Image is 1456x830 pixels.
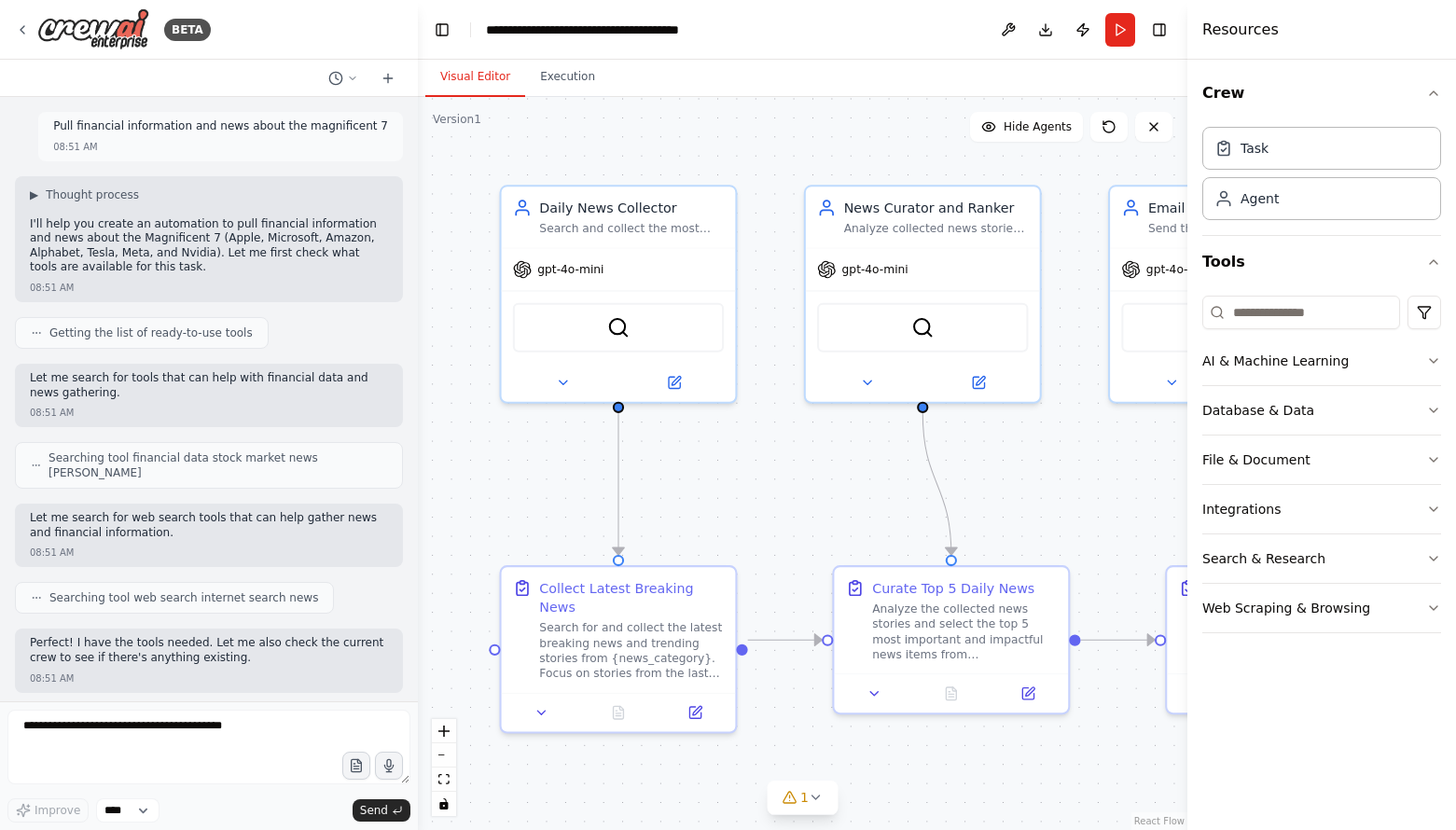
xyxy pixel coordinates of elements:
[53,119,388,134] p: Pull financial information and news about the magnificent 7
[1108,185,1346,404] div: Email DispatcherSend the daily news briefing via email to {recipient_email} with proper formattin...
[30,511,388,540] p: Let me search for web search tools that can help gather news and financial information.
[844,221,1029,236] div: Analyze collected news stories, rank them by importance and relevance, and select the top 5 most ...
[1202,500,1281,519] div: Integrations
[30,671,74,685] div: 08:51 AM
[1148,199,1333,217] div: Email Dispatcher
[924,371,1032,394] button: Open in side panel
[1202,599,1370,617] div: Web Scraping & Browsing
[1202,337,1441,385] button: AI & Machine Learning
[321,67,366,90] button: Switch to previous chat
[500,565,738,733] div: Collect Latest Breaking NewsSearch for and collect the latest breaking news and trending stories ...
[49,325,253,340] span: Getting the list of ready-to-use tools
[911,316,934,339] img: SerperDevTool
[1202,584,1441,632] button: Web Scraping & Browsing
[970,112,1083,142] button: Hide Agents
[1146,262,1213,277] span: gpt-4o-mini
[748,630,823,649] g: Edge from 8ae4ebde-efa0-4fef-8e4d-e50faa1b9624 to 331e09d6-a7be-491f-825d-b529f97d74e7
[1202,288,1441,648] div: Tools
[1202,534,1441,583] button: Search & Research
[433,112,481,127] div: Version 1
[800,788,809,807] span: 1
[1202,436,1441,484] button: File & Document
[46,187,139,202] span: Thought process
[537,262,603,277] span: gpt-4o-mini
[844,199,1029,217] div: News Curator and Ranker
[607,316,630,339] img: SerperDevTool
[1202,485,1441,533] button: Integrations
[1134,816,1185,826] a: React Flow attribution
[842,262,908,277] span: gpt-4o-mini
[767,781,839,815] button: 1
[539,620,724,681] div: Search for and collect the latest breaking news and trending stories from {news_category}. Focus ...
[804,185,1042,404] div: News Curator and RankerAnalyze collected news stories, rank them by importance and relevance, and...
[375,752,403,780] button: Click to speak your automation idea
[578,701,659,724] button: No output available
[911,683,991,705] button: No output available
[609,413,628,555] g: Edge from 937eed72-0075-4b62-a1fa-b881f09914bb to 8ae4ebde-efa0-4fef-8e4d-e50faa1b9624
[1148,221,1333,236] div: Send the daily news briefing via email to {recipient_email} with proper formatting and subject line
[425,58,525,97] button: Visual Editor
[30,406,74,420] div: 08:51 AM
[1202,549,1325,568] div: Search & Research
[1202,19,1279,41] h4: Resources
[1202,401,1314,420] div: Database & Data
[360,803,388,818] span: Send
[53,140,97,154] div: 08:51 AM
[539,578,724,616] div: Collect Latest Breaking News
[49,450,387,480] span: Searching tool financial data stock market news [PERSON_NAME]
[30,217,388,275] p: I'll help you create an automation to pull financial information and news about the Magnificent 7...
[662,701,728,724] button: Open in side panel
[872,578,1034,597] div: Curate Top 5 Daily News
[164,19,211,41] div: BETA
[913,413,961,555] g: Edge from b6e19945-bd16-451f-bc3a-efadedc44c67 to 331e09d6-a7be-491f-825d-b529f97d74e7
[432,719,456,743] button: zoom in
[353,799,410,822] button: Send
[1202,119,1441,235] div: Crew
[486,21,679,39] nav: breadcrumb
[30,636,388,665] p: Perfect! I have the tools needed. Let me also check the current crew to see if there's anything e...
[500,185,738,404] div: Daily News CollectorSearch and collect the most important and trending news stories from {news_ca...
[539,199,724,217] div: Daily News Collector
[1202,386,1441,435] button: Database & Data
[525,58,610,97] button: Execution
[30,281,74,295] div: 08:51 AM
[30,187,38,202] span: ▶
[30,371,388,400] p: Let me search for tools that can help with financial data and news gathering.
[342,752,370,780] button: Upload files
[432,743,456,768] button: zoom out
[432,719,456,816] div: React Flow controls
[35,803,80,818] span: Improve
[1004,119,1072,134] span: Hide Agents
[1241,189,1279,208] div: Agent
[1202,352,1349,370] div: AI & Machine Learning
[429,17,455,43] button: Hide left sidebar
[30,546,74,560] div: 08:51 AM
[1241,139,1269,158] div: Task
[37,8,149,50] img: Logo
[620,371,728,394] button: Open in side panel
[832,565,1070,714] div: Curate Top 5 Daily NewsAnalyze the collected news stories and select the top 5 most important and...
[1202,67,1441,119] button: Crew
[1081,630,1156,649] g: Edge from 331e09d6-a7be-491f-825d-b529f97d74e7 to b0b34bd6-fad9-47a3-819b-94761df067d3
[872,602,1057,662] div: Analyze the collected news stories and select the top 5 most important and impactful news items f...
[539,221,724,236] div: Search and collect the most important and trending news stories from {news_category} for the curr...
[7,798,89,823] button: Improve
[1202,236,1441,288] button: Tools
[30,187,139,202] button: ▶Thought process
[1202,450,1310,469] div: File & Document
[1146,17,1172,43] button: Hide right sidebar
[373,67,403,90] button: Start a new chat
[995,683,1061,705] button: Open in side panel
[49,590,318,605] span: Searching tool web search internet search news
[432,792,456,816] button: toggle interactivity
[432,768,456,792] button: fit view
